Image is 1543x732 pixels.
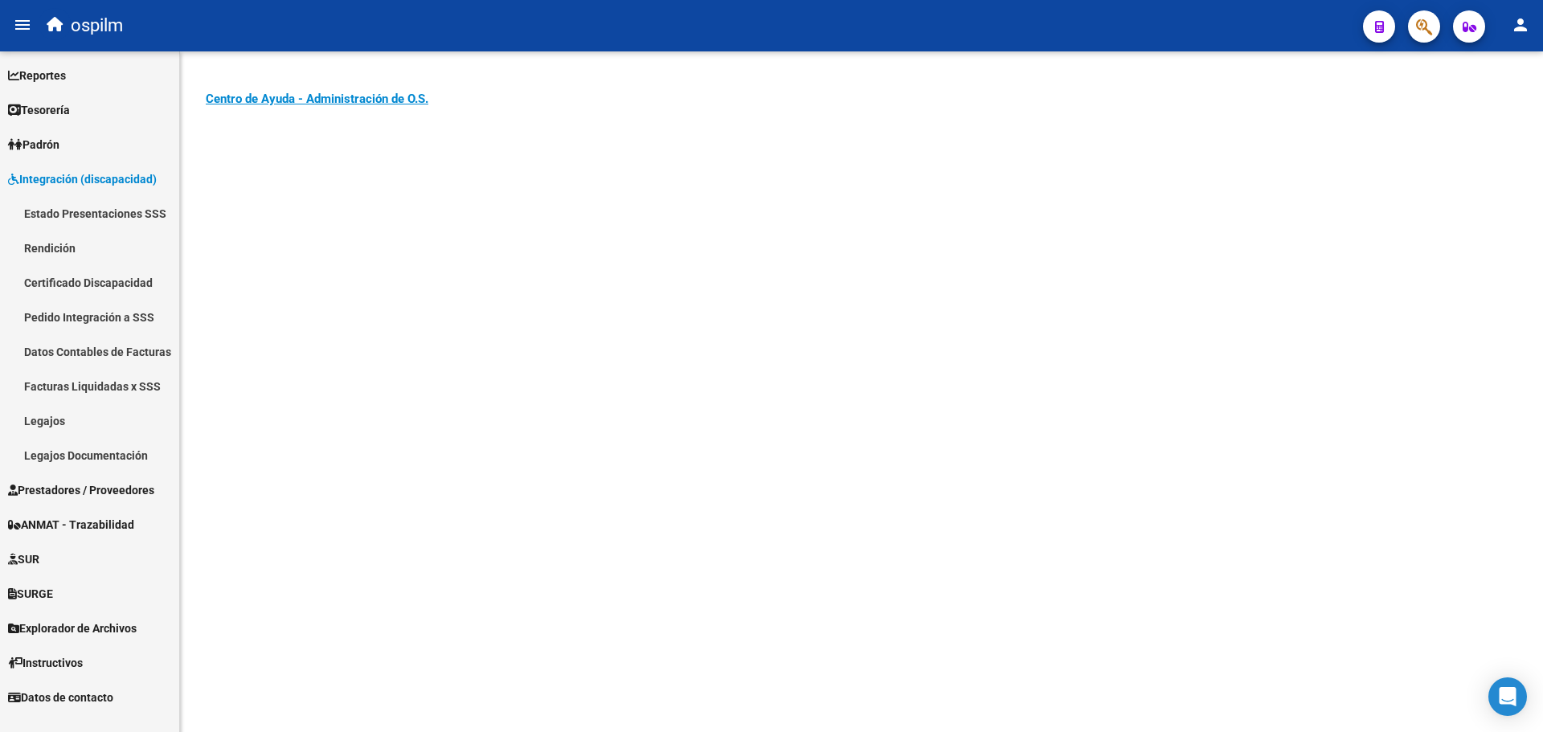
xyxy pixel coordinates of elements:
div: Open Intercom Messenger [1488,677,1527,716]
span: ospilm [71,8,123,43]
mat-icon: person [1511,15,1530,35]
span: Instructivos [8,654,83,672]
span: Reportes [8,67,66,84]
span: Tesorería [8,101,70,119]
span: Padrón [8,136,59,153]
a: Centro de Ayuda - Administración de O.S. [206,92,428,106]
span: SUR [8,550,39,568]
span: ANMAT - Trazabilidad [8,516,134,534]
span: Prestadores / Proveedores [8,481,154,499]
span: Explorador de Archivos [8,620,137,637]
span: Datos de contacto [8,689,113,706]
span: Integración (discapacidad) [8,170,157,188]
mat-icon: menu [13,15,32,35]
span: SURGE [8,585,53,603]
